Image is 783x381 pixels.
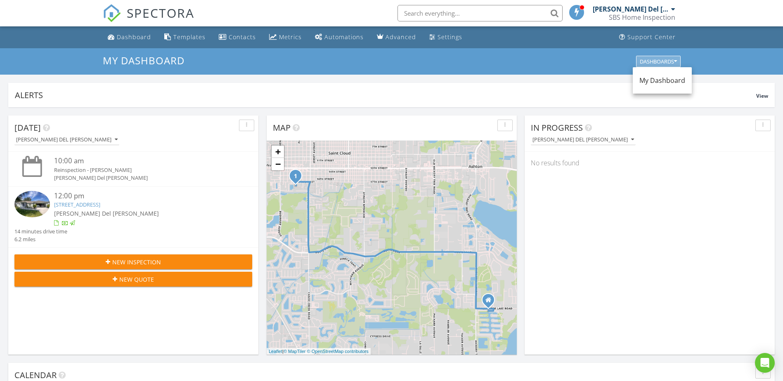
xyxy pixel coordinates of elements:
[636,56,681,67] button: Dashboards
[103,4,121,22] img: The Best Home Inspection Software - Spectora
[54,174,232,182] div: [PERSON_NAME] Del [PERSON_NAME]
[284,349,306,354] a: © MapTiler
[532,137,634,143] div: [PERSON_NAME] Del [PERSON_NAME]
[14,191,252,244] a: 12:00 pm [STREET_ADDRESS] [PERSON_NAME] Del [PERSON_NAME] 14 minutes drive time 6.2 miles
[324,33,364,41] div: Automations
[272,158,284,170] a: Zoom out
[531,122,583,133] span: In Progress
[397,5,563,21] input: Search everything...
[229,33,256,41] div: Contacts
[267,348,371,355] div: |
[54,201,100,208] a: [STREET_ADDRESS]
[14,134,119,146] button: [PERSON_NAME] Del [PERSON_NAME]
[112,258,161,266] span: New Inspection
[616,30,679,45] a: Support Center
[386,33,416,41] div: Advanced
[54,166,232,174] div: Reinspection - [PERSON_NAME]
[14,191,50,218] img: 9368098%2Fcover_photos%2FrMe064YwVGyVYFyZFHs3%2Fsmall.jpg
[14,235,67,243] div: 6.2 miles
[14,369,57,381] span: Calendar
[14,228,67,235] div: 14 minutes drive time
[15,89,756,101] div: Alerts
[374,30,419,45] a: Advanced
[426,30,466,45] a: Settings
[16,137,118,143] div: [PERSON_NAME] Del [PERSON_NAME]
[294,174,297,179] i: 1
[103,54,185,67] span: My Dashboard
[54,209,159,217] span: [PERSON_NAME] Del [PERSON_NAME]
[14,254,252,269] button: New Inspection
[127,4,194,21] span: SPECTORA
[273,122,291,133] span: Map
[756,92,768,99] span: View
[54,156,232,166] div: 10:00 am
[525,152,775,174] div: No results found
[307,349,369,354] a: © OpenStreetMap contributors
[279,33,302,41] div: Metrics
[103,11,194,28] a: SPECTORA
[266,30,305,45] a: Metrics
[119,275,154,284] span: New Quote
[104,30,154,45] a: Dashboard
[54,191,232,201] div: 12:00 pm
[531,134,636,146] button: [PERSON_NAME] Del [PERSON_NAME]
[14,122,41,133] span: [DATE]
[161,30,209,45] a: Templates
[593,5,669,13] div: [PERSON_NAME] Del [PERSON_NAME]
[488,300,493,305] div: 2932 Nottel Dr., Saint Cloud FL 34772
[272,146,284,158] a: Zoom in
[269,349,282,354] a: Leaflet
[117,33,151,41] div: Dashboard
[755,353,775,373] div: Open Intercom Messenger
[609,13,675,21] div: SBS Home Inspection
[627,33,676,41] div: Support Center
[14,272,252,287] button: New Quote
[312,30,367,45] a: Automations (Basic)
[438,33,462,41] div: Settings
[639,76,685,85] span: My Dashboard
[215,30,259,45] a: Contacts
[296,176,300,181] div: 1708 W Acres Dr, St. Cloud, FL 34769
[640,59,677,64] div: Dashboards
[173,33,206,41] div: Templates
